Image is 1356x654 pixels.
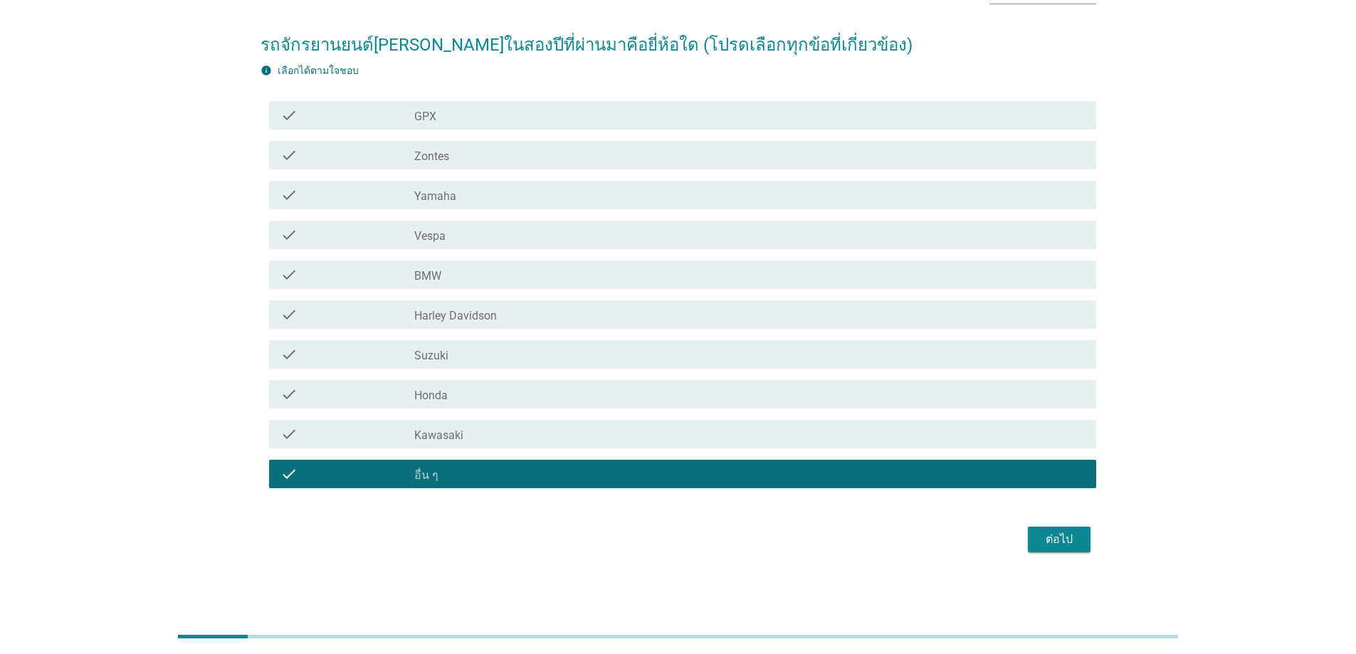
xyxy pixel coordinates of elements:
label: Zontes [414,149,449,164]
i: info [261,65,272,76]
label: Kawasaki [414,428,463,443]
label: BMW [414,269,441,283]
i: check [280,107,298,124]
h2: รถจักรยานยนต์[PERSON_NAME]ในสองปีที่ผ่านมาคือยี่ห้อใด (โปรดเลือกทุกข้อที่เกี่ยวข้อง) [261,18,1096,58]
i: check [280,226,298,243]
label: Harley Davidson [414,309,497,323]
i: check [280,266,298,283]
label: Yamaha [414,189,456,204]
label: Suzuki [414,349,448,363]
i: check [280,147,298,164]
i: check [280,186,298,204]
i: check [280,306,298,323]
label: Honda [414,389,448,403]
label: Vespa [414,229,446,243]
i: check [280,465,298,482]
label: เลือกได้ตามใจชอบ [278,65,359,76]
i: check [280,426,298,443]
label: อื่น ๆ [414,468,438,482]
i: check [280,386,298,403]
label: GPX [414,110,436,124]
button: ต่อไป [1028,527,1090,552]
i: check [280,346,298,363]
div: ต่อไป [1039,531,1079,548]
